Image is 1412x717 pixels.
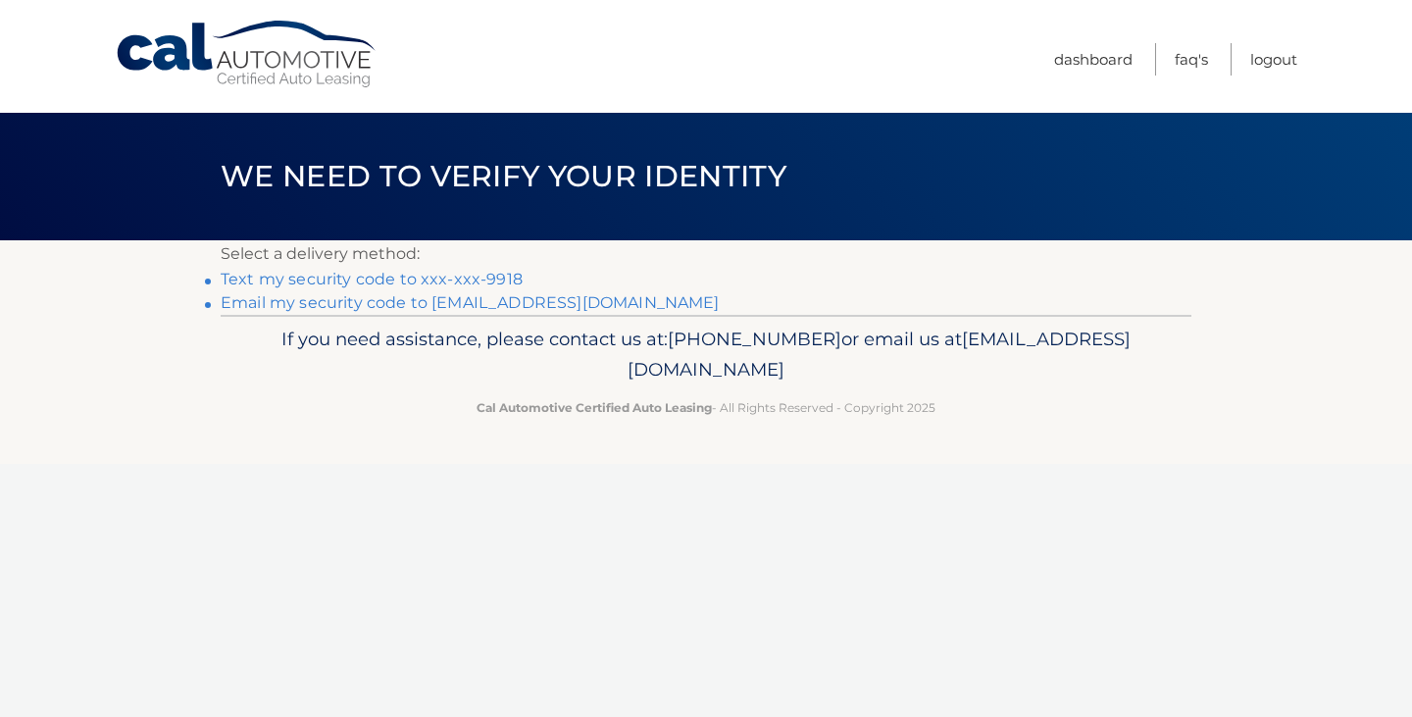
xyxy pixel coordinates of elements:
[1175,43,1208,76] a: FAQ's
[221,270,523,288] a: Text my security code to xxx-xxx-9918
[668,328,841,350] span: [PHONE_NUMBER]
[1054,43,1133,76] a: Dashboard
[221,158,786,194] span: We need to verify your identity
[115,20,379,89] a: Cal Automotive
[221,293,720,312] a: Email my security code to [EMAIL_ADDRESS][DOMAIN_NAME]
[233,397,1179,418] p: - All Rights Reserved - Copyright 2025
[221,240,1191,268] p: Select a delivery method:
[233,324,1179,386] p: If you need assistance, please contact us at: or email us at
[1250,43,1297,76] a: Logout
[477,400,712,415] strong: Cal Automotive Certified Auto Leasing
